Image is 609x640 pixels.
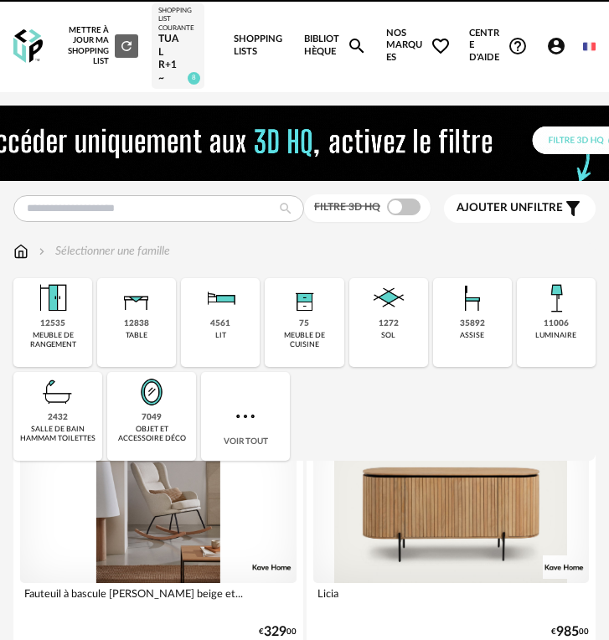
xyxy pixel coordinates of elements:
[215,331,226,340] div: lit
[546,36,574,56] span: Account Circle icon
[119,41,134,49] span: Refresh icon
[112,425,191,444] div: objet et accessoire déco
[33,278,73,318] img: Meuble%20de%20rangement.png
[35,243,170,260] div: Sélectionner une famille
[379,318,399,329] div: 1272
[142,412,162,423] div: 7049
[314,202,380,212] span: Filtre 3D HQ
[48,412,68,423] div: 2432
[132,372,172,412] img: Miroir.png
[457,202,527,214] span: Ajouter un
[18,331,87,350] div: meuble de rangement
[259,627,297,637] div: € 00
[188,72,200,85] span: 8
[556,627,579,637] span: 985
[284,278,324,318] img: Rangement.png
[13,243,28,260] img: svg+xml;base64,PHN2ZyB3aWR0aD0iMTYiIGhlaWdodD0iMTciIHZpZXdCb3g9IjAgMCAxNiAxNyIgZmlsbD0ibm9uZSIgeG...
[508,36,528,56] span: Help Circle Outline icon
[200,278,240,318] img: Literie.png
[460,331,484,340] div: assise
[158,7,198,33] div: Shopping List courante
[313,583,590,617] div: Licia
[210,318,230,329] div: 4561
[381,331,395,340] div: sol
[61,25,138,67] div: Mettre à jour ma Shopping List
[583,40,596,53] img: fr
[452,278,493,318] img: Assise.png
[347,36,367,56] span: Magnify icon
[270,331,338,350] div: meuble de cuisine
[20,583,297,617] div: Fauteuil à bascule [PERSON_NAME] beige et...
[38,372,78,412] img: Salle%20de%20bain.png
[264,627,286,637] span: 329
[563,199,583,219] span: Filter icon
[460,318,485,329] div: 35892
[18,425,97,444] div: salle de bain hammam toilettes
[40,318,65,329] div: 12535
[124,318,149,329] div: 12838
[536,278,576,318] img: Luminaire.png
[232,403,259,430] img: more.7b13dc1.svg
[551,627,589,637] div: € 00
[126,331,147,340] div: table
[535,331,576,340] div: luminaire
[35,243,49,260] img: svg+xml;base64,PHN2ZyB3aWR0aD0iMTYiIGhlaWdodD0iMTYiIHZpZXdCb3g9IjAgMCAxNiAxNiIgZmlsbD0ibm9uZSIgeG...
[116,278,157,318] img: Table.png
[546,36,566,56] span: Account Circle icon
[369,278,409,318] img: Sol.png
[158,33,198,85] div: TUAL R+1~
[13,29,43,64] img: OXP
[457,201,563,215] span: filtre
[544,318,569,329] div: 11006
[444,194,596,223] button: Ajouter unfiltre Filter icon
[431,36,451,56] span: Heart Outline icon
[158,7,198,85] a: Shopping List courante TUAL R+1~ 8
[469,28,527,65] span: Centre d'aideHelp Circle Outline icon
[201,372,290,461] div: Voir tout
[299,318,309,329] div: 75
